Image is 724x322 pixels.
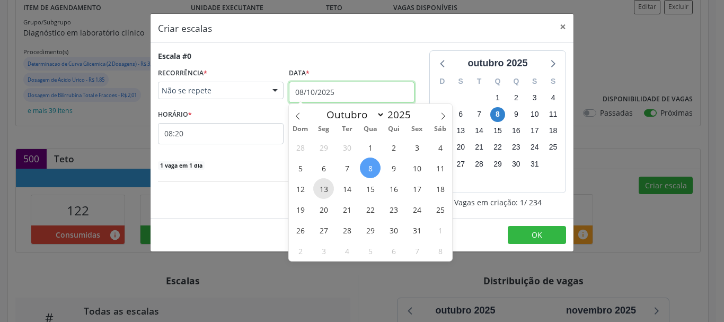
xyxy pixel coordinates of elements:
label: Data [289,65,310,82]
div: Escala #0 [158,50,191,62]
span: quarta-feira, 15 de outubro de 2025 [490,124,505,138]
span: segunda-feira, 6 de outubro de 2025 [453,107,468,122]
span: quinta-feira, 16 de outubro de 2025 [509,124,524,138]
span: Outubro 13, 2025 [313,178,334,199]
span: Setembro 29, 2025 [313,137,334,158]
span: terça-feira, 14 de outubro de 2025 [472,124,487,138]
span: sexta-feira, 31 de outubro de 2025 [527,156,542,171]
span: Novembro 5, 2025 [360,240,381,261]
span: Novembro 8, 2025 [430,240,451,261]
span: Seg [312,126,335,133]
span: Outubro 5, 2025 [290,158,311,178]
div: S [452,73,470,90]
span: terça-feira, 7 de outubro de 2025 [472,107,487,122]
span: Outubro 12, 2025 [290,178,311,199]
span: Novembro 4, 2025 [337,240,357,261]
span: Outubro 4, 2025 [430,137,451,158]
span: Não se repete [162,85,262,96]
span: sábado, 4 de outubro de 2025 [546,90,561,105]
span: Outubro 16, 2025 [383,178,404,199]
span: sábado, 18 de outubro de 2025 [546,124,561,138]
span: Novembro 6, 2025 [383,240,404,261]
span: Outubro 20, 2025 [313,199,334,220]
div: Vagas em criação: 1 [429,197,566,208]
span: segunda-feira, 13 de outubro de 2025 [453,124,468,138]
span: sexta-feira, 3 de outubro de 2025 [527,90,542,105]
span: Novembro 3, 2025 [313,240,334,261]
span: Novembro 7, 2025 [407,240,427,261]
div: S [525,73,544,90]
span: Setembro 28, 2025 [290,137,311,158]
span: quarta-feira, 1 de outubro de 2025 [490,90,505,105]
span: Outubro 7, 2025 [337,158,357,178]
span: Ter [335,126,359,133]
div: Q [507,73,525,90]
h5: Criar escalas [158,21,212,35]
span: Sáb [429,126,452,133]
span: Novembro 1, 2025 [430,220,451,240]
span: Outubro 25, 2025 [430,199,451,220]
span: Qui [382,126,405,133]
span: Outubro 9, 2025 [383,158,404,178]
span: segunda-feira, 27 de outubro de 2025 [453,156,468,171]
label: RECORRÊNCIA [158,65,207,82]
select: Month [321,107,385,122]
div: Q [489,73,507,90]
span: Setembro 30, 2025 [337,137,357,158]
span: Outubro 8, 2025 [360,158,381,178]
span: Outubro 21, 2025 [337,199,357,220]
span: Outubro 2, 2025 [383,137,404,158]
span: terça-feira, 28 de outubro de 2025 [472,156,487,171]
div: outubro 2025 [463,56,532,71]
span: segunda-feira, 20 de outubro de 2025 [453,140,468,155]
span: 1 vaga em 1 dia [158,161,205,170]
span: quinta-feira, 9 de outubro de 2025 [509,107,524,122]
span: Outubro 6, 2025 [313,158,334,178]
span: sexta-feira, 10 de outubro de 2025 [527,107,542,122]
span: Outubro 14, 2025 [337,178,357,199]
span: sábado, 25 de outubro de 2025 [546,140,561,155]
span: Outubro 29, 2025 [360,220,381,240]
span: sábado, 11 de outubro de 2025 [546,107,561,122]
span: / 234 [524,197,542,208]
span: Outubro 26, 2025 [290,220,311,240]
button: OK [508,226,566,244]
span: Outubro 15, 2025 [360,178,381,199]
span: Outubro 30, 2025 [383,220,404,240]
span: Outubro 28, 2025 [337,220,357,240]
span: Outubro 23, 2025 [383,199,404,220]
span: Outubro 17, 2025 [407,178,427,199]
span: Outubro 3, 2025 [407,137,427,158]
div: T [470,73,489,90]
span: Outubro 24, 2025 [407,199,427,220]
span: Sex [405,126,429,133]
span: Outubro 22, 2025 [360,199,381,220]
span: Outubro 18, 2025 [430,178,451,199]
label: HORÁRIO [158,107,192,123]
input: 00:00 [158,123,284,144]
input: Year [385,108,420,121]
span: Outubro 27, 2025 [313,220,334,240]
span: Outubro 1, 2025 [360,137,381,158]
input: Selecione uma data [289,82,414,103]
span: OK [532,230,542,240]
span: sexta-feira, 17 de outubro de 2025 [527,124,542,138]
span: quarta-feira, 22 de outubro de 2025 [490,140,505,155]
span: Dom [289,126,312,133]
button: Close [552,14,573,40]
span: terça-feira, 21 de outubro de 2025 [472,140,487,155]
div: S [544,73,562,90]
span: quarta-feira, 29 de outubro de 2025 [490,156,505,171]
span: sexta-feira, 24 de outubro de 2025 [527,140,542,155]
span: quinta-feira, 23 de outubro de 2025 [509,140,524,155]
span: quinta-feira, 2 de outubro de 2025 [509,90,524,105]
span: quarta-feira, 8 de outubro de 2025 [490,107,505,122]
span: Outubro 31, 2025 [407,220,427,240]
span: quinta-feira, 30 de outubro de 2025 [509,156,524,171]
div: D [433,73,452,90]
span: Outubro 10, 2025 [407,158,427,178]
span: Outubro 19, 2025 [290,199,311,220]
span: Qua [359,126,382,133]
span: Outubro 11, 2025 [430,158,451,178]
span: Novembro 2, 2025 [290,240,311,261]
